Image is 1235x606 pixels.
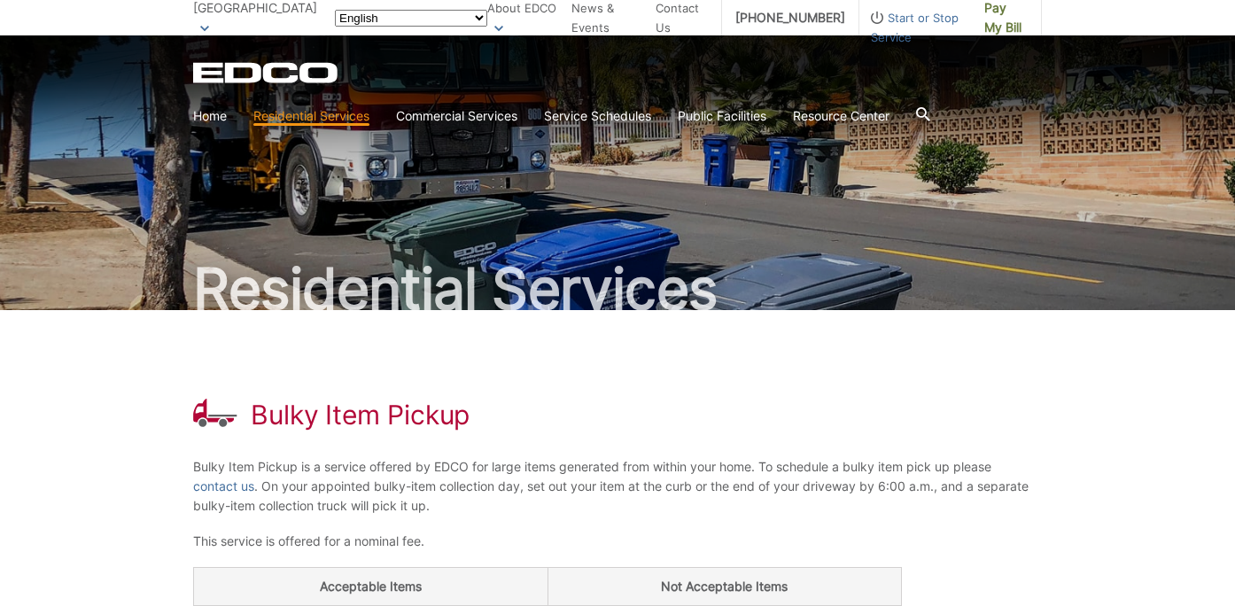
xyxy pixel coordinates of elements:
[335,10,487,27] select: Select a language
[661,579,788,594] strong: Not Acceptable Items
[678,106,766,126] a: Public Facilities
[193,260,1042,317] h2: Residential Services
[193,477,254,496] a: contact us
[544,106,651,126] a: Service Schedules
[193,532,1042,551] p: This service is offered for a nominal fee.
[396,106,517,126] a: Commercial Services
[251,399,470,431] h1: Bulky Item Pickup
[193,106,227,126] a: Home
[193,457,1042,516] p: Bulky Item Pickup is a service offered by EDCO for large items generated from within your home. T...
[253,106,369,126] a: Residential Services
[793,106,889,126] a: Resource Center
[320,579,422,594] strong: Acceptable Items
[193,62,340,83] a: EDCD logo. Return to the homepage.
